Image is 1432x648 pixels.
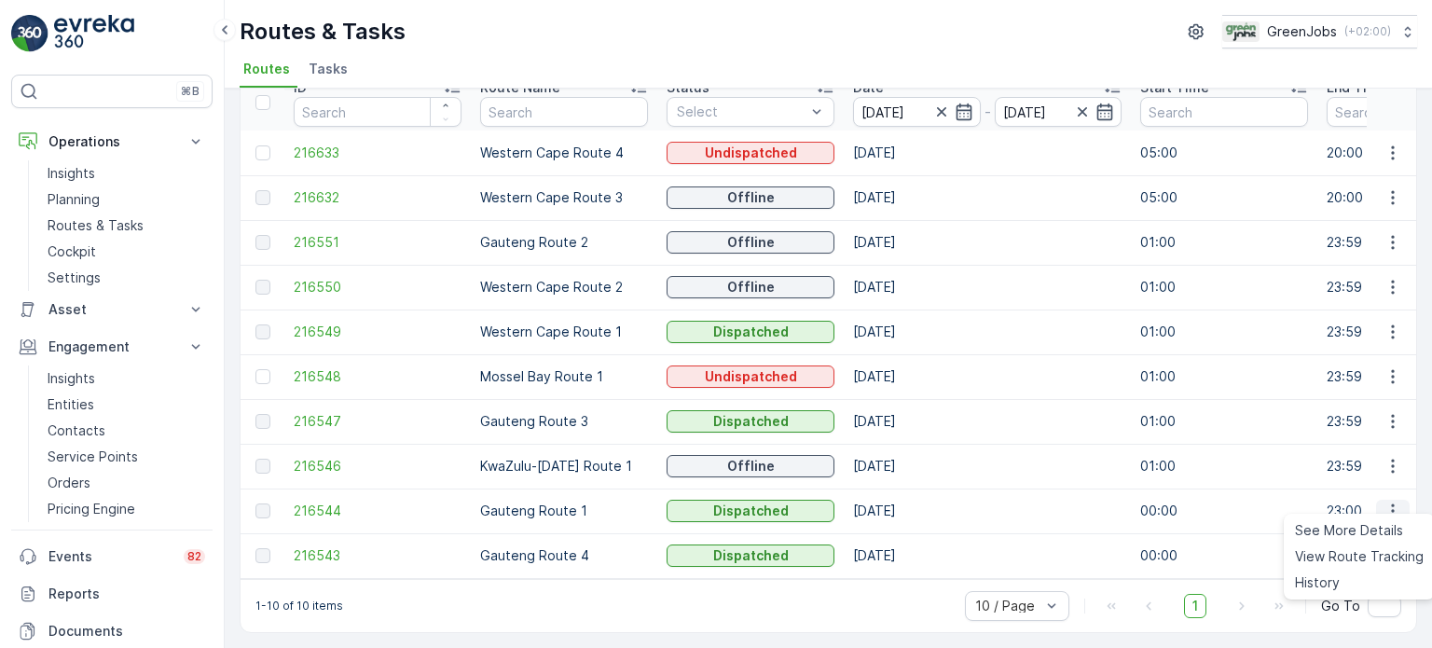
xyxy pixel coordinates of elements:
td: 01:00 [1131,354,1317,399]
p: Operations [48,132,175,151]
p: ⌘B [181,84,200,99]
a: 216547 [294,412,461,431]
td: [DATE] [844,444,1131,489]
td: 05:00 [1131,175,1317,220]
td: [DATE] [844,533,1131,578]
a: 216548 [294,367,461,386]
p: Dispatched [713,546,789,565]
img: logo [11,15,48,52]
td: Mossel Bay Route 1 [471,354,657,399]
button: Offline [667,455,834,477]
div: Toggle Row Selected [255,548,270,563]
div: Toggle Row Selected [255,145,270,160]
p: Settings [48,269,101,287]
a: Routes & Tasks [40,213,213,239]
td: [DATE] [844,310,1131,354]
a: 216632 [294,188,461,207]
a: Entities [40,392,213,418]
button: Engagement [11,328,213,365]
td: Gauteng Route 4 [471,533,657,578]
td: Western Cape Route 3 [471,175,657,220]
a: View Route Tracking [1287,544,1431,570]
input: dd/mm/yyyy [995,97,1122,127]
button: Undispatched [667,142,834,164]
p: Offline [727,233,775,252]
a: 216550 [294,278,461,296]
div: Toggle Row Selected [255,235,270,250]
td: [DATE] [844,354,1131,399]
p: Routes & Tasks [240,17,406,47]
button: Asset [11,291,213,328]
a: 216546 [294,457,461,476]
p: Routes & Tasks [48,216,144,235]
p: 1-10 of 10 items [255,599,343,614]
span: Go To [1321,597,1360,615]
a: 216549 [294,323,461,341]
button: Offline [667,231,834,254]
button: Dispatched [667,321,834,343]
input: dd/mm/yyyy [853,97,981,127]
a: 216544 [294,502,461,520]
a: Service Points [40,444,213,470]
p: Pricing Engine [48,500,135,518]
p: Offline [727,188,775,207]
a: Insights [40,160,213,186]
span: 1 [1184,594,1206,618]
a: 216551 [294,233,461,252]
span: 216633 [294,144,461,162]
p: Dispatched [713,323,789,341]
td: Western Cape Route 4 [471,131,657,175]
td: Western Cape Route 1 [471,310,657,354]
a: Cockpit [40,239,213,265]
a: Pricing Engine [40,496,213,522]
p: GreenJobs [1267,22,1337,41]
p: Cockpit [48,242,96,261]
span: See More Details [1295,521,1403,540]
div: Toggle Row Selected [255,369,270,384]
td: 01:00 [1131,220,1317,265]
td: KwaZulu-[DATE] Route 1 [471,444,657,489]
p: Entities [48,395,94,414]
p: Offline [727,457,775,476]
span: Routes [243,60,290,78]
a: Reports [11,575,213,613]
td: 00:00 [1131,489,1317,533]
div: Toggle Row Selected [255,503,270,518]
img: Green_Jobs_Logo.png [1222,21,1260,42]
td: [DATE] [844,489,1131,533]
p: Orders [48,474,90,492]
a: Contacts [40,418,213,444]
button: Undispatched [667,365,834,388]
a: Events82 [11,538,213,575]
td: Gauteng Route 2 [471,220,657,265]
p: Asset [48,300,175,319]
td: 01:00 [1131,265,1317,310]
span: Tasks [309,60,348,78]
a: Orders [40,470,213,496]
button: Offline [667,276,834,298]
a: 216543 [294,546,461,565]
p: Dispatched [713,502,789,520]
a: See More Details [1287,517,1431,544]
button: Dispatched [667,410,834,433]
div: Toggle Row Selected [255,414,270,429]
div: Toggle Row Selected [255,190,270,205]
span: View Route Tracking [1295,547,1424,566]
td: 01:00 [1131,310,1317,354]
td: [DATE] [844,265,1131,310]
p: Engagement [48,338,175,356]
p: Undispatched [705,367,797,386]
div: Toggle Row Selected [255,280,270,295]
a: Insights [40,365,213,392]
p: Select [677,103,805,121]
span: History [1295,573,1340,592]
a: Settings [40,265,213,291]
td: [DATE] [844,399,1131,444]
img: logo_light-DOdMpM7g.png [54,15,134,52]
td: [DATE] [844,131,1131,175]
p: ( +02:00 ) [1344,24,1391,39]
